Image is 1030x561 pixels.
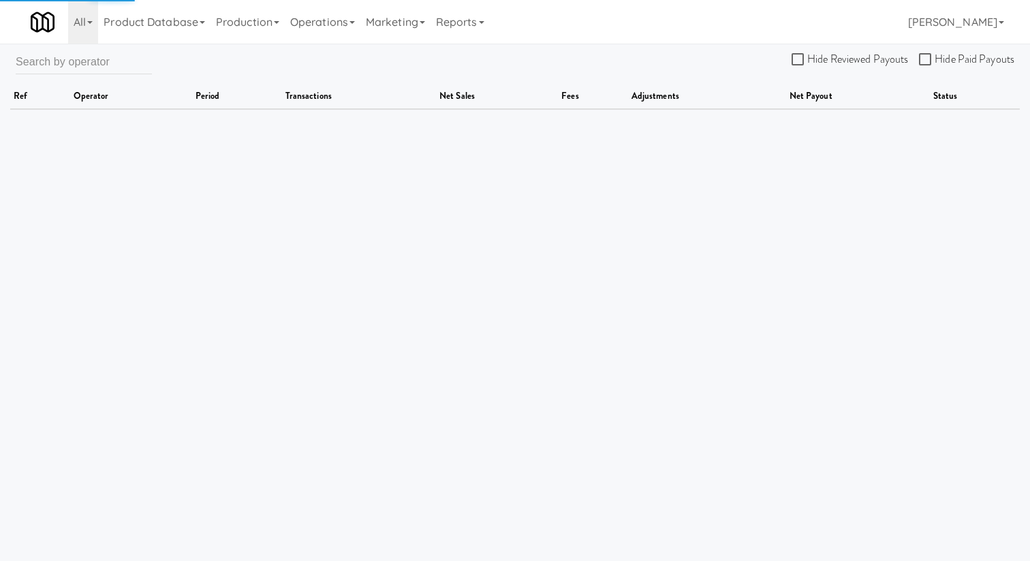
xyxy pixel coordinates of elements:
[786,85,930,109] th: net payout
[919,49,1014,70] label: Hide Paid Payouts
[558,85,627,109] th: fees
[792,49,908,70] label: Hide Reviewed Payouts
[31,10,54,34] img: Micromart
[628,85,786,109] th: adjustments
[16,49,152,74] input: Search by operator
[919,55,935,65] input: Hide Paid Payouts
[930,85,1020,109] th: status
[282,85,436,109] th: transactions
[436,85,558,109] th: net sales
[70,85,192,109] th: operator
[192,85,282,109] th: period
[792,55,807,65] input: Hide Reviewed Payouts
[10,85,70,109] th: ref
